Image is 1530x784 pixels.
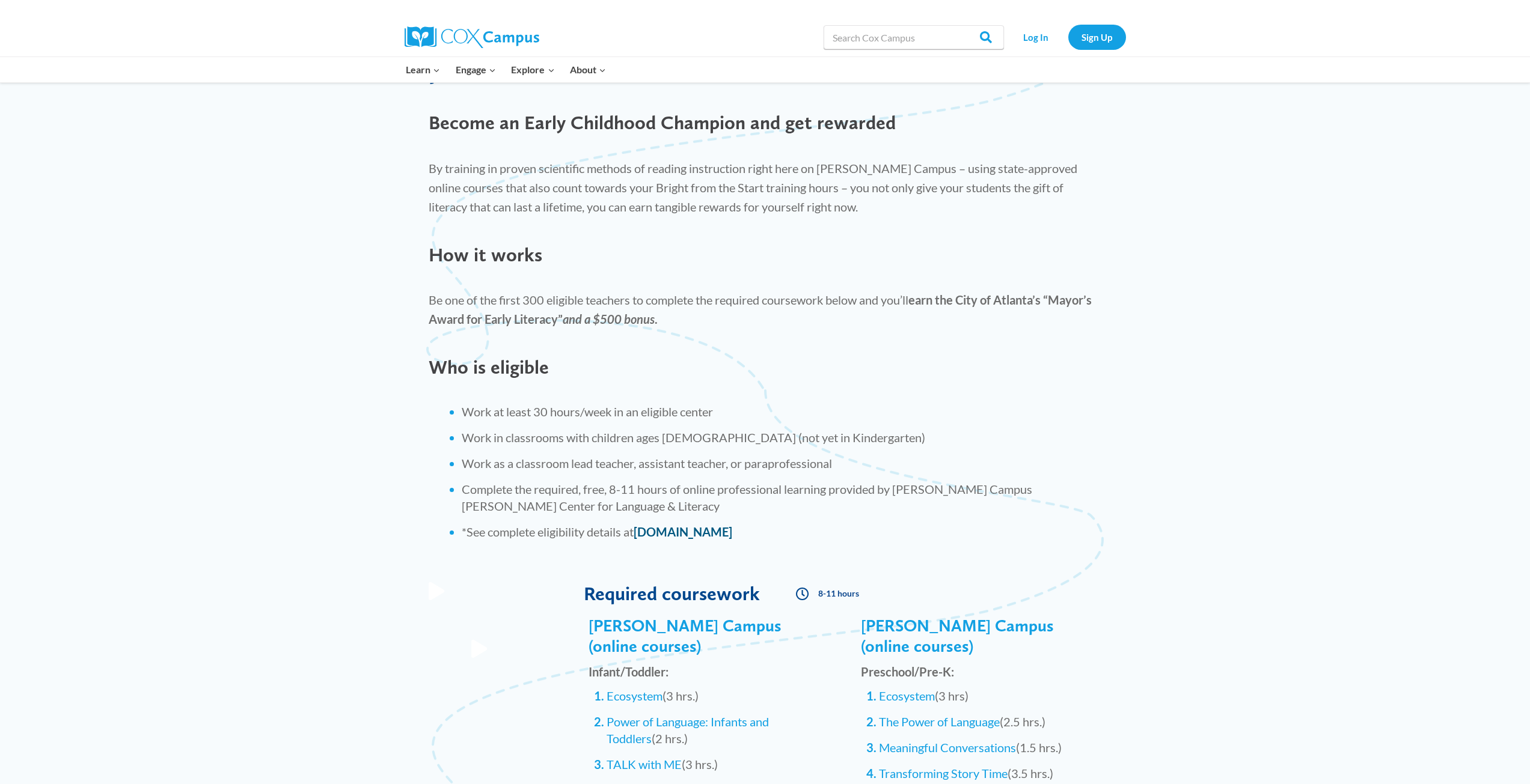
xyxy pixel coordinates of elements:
[429,159,1102,216] p: By training in proven scientific methods of reading instruction right here on [PERSON_NAME] Campu...
[607,713,802,747] li: (2 hrs.)
[879,766,1008,780] a: Transforming Story Time
[861,615,1054,656] span: [PERSON_NAME] Campus (online courses)
[879,765,1095,782] li: (3.5 hrs.)
[429,290,1102,329] p: Be one of the first 300 eligible teachers to complete the required coursework below and you’ll
[589,615,782,656] span: [PERSON_NAME] Campus (online courses)
[879,687,1095,704] li: (3 hrs)
[589,664,669,679] span: Infant/Toddler:
[584,582,760,605] span: Required coursework
[429,111,896,134] span: Become an Early Childhood Champion and get rewarded
[429,243,542,266] span: How it works
[634,524,732,539] a: [DOMAIN_NAME]
[1010,25,1062,49] a: Log In
[429,355,549,378] span: Who is eligible
[607,687,802,704] li: (3 hrs.)
[462,481,1102,514] li: Complete the required, free, 8-11 hours of online professional learning provided by [PERSON_NAME]...
[879,688,935,703] a: Ecosystem
[607,688,662,703] a: Ecosystem
[448,57,504,82] button: Child menu of Engage
[405,26,539,48] img: Cox Campus
[607,756,802,773] li: (3 hrs.)
[504,57,563,82] button: Child menu of Explore
[879,713,1095,730] li: (2.5 hrs.)
[607,714,769,746] a: Power of Language: Infants and Toddlers
[462,523,1102,540] li: *See complete eligibility details at
[462,455,1102,472] li: Work as a classroom lead teacher, assistant teacher, or paraprofessional
[861,664,954,679] b: Preschool/Pre-K:
[429,20,1074,84] span: There is a more effective way to teach children to read – proven methods based in brain science.
[462,429,1102,446] li: Work in classrooms with children ages [DEMOGRAPHIC_DATA] (not yet in Kindergarten)
[607,757,682,771] a: TALK with ME
[879,740,1016,755] a: Meaningful Conversations
[1010,25,1126,49] nav: Secondary Navigation
[818,590,859,597] span: 8-11 hours
[1068,25,1126,49] a: Sign Up
[563,312,655,326] em: and a $500 bonus
[879,739,1095,756] li: (1.5 hrs.)
[399,57,448,82] button: Child menu of Learn
[462,403,1102,420] li: Work at least 30 hours/week in an eligible center
[399,57,614,82] nav: Primary Navigation
[562,57,614,82] button: Child menu of About
[879,714,1000,729] a: The Power of Language
[824,25,1004,49] input: Search Cox Campus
